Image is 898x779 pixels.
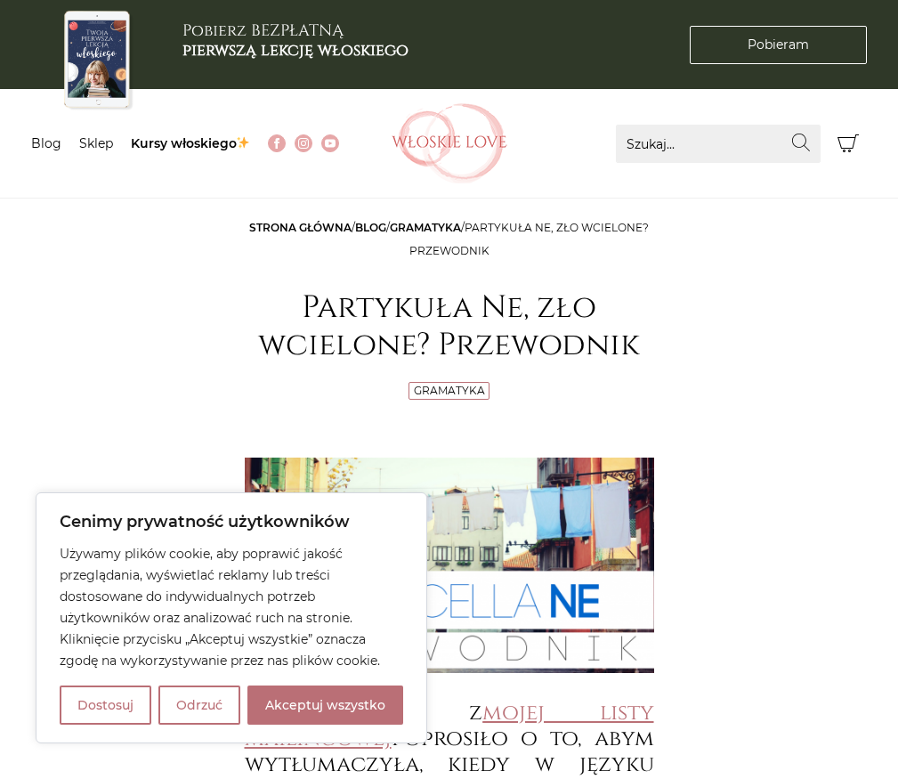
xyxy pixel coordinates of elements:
a: Sklep [79,135,113,151]
input: Szukaj... [616,125,821,163]
h3: Pobierz BEZPŁATNĄ [182,21,409,60]
img: Włoskielove [392,103,507,183]
button: Akceptuj wszystko [247,686,403,725]
a: Pobieram [690,26,867,64]
p: Używamy plików cookie, aby poprawić jakość przeglądania, wyświetlać reklamy lub treści dostosowan... [60,543,403,671]
a: Gramatyka [390,221,461,234]
a: Blog [355,221,386,234]
a: Gramatyka [414,384,485,397]
a: Strona główna [249,221,352,234]
b: pierwszą lekcję włoskiego [182,39,409,61]
h1: Partykuła Ne, zło wcielone? Przewodnik [245,289,654,364]
a: Blog [31,135,61,151]
button: Dostosuj [60,686,151,725]
img: ✨ [237,136,249,149]
a: Kursy włoskiego [131,135,251,151]
span: Partykuła Ne, zło wcielone? Przewodnik [409,221,650,257]
p: Cenimy prywatność użytkowników [60,511,403,532]
button: Odrzuć [158,686,240,725]
button: Koszyk [829,125,868,163]
span: / / / [249,221,649,257]
span: Pobieram [748,36,809,54]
